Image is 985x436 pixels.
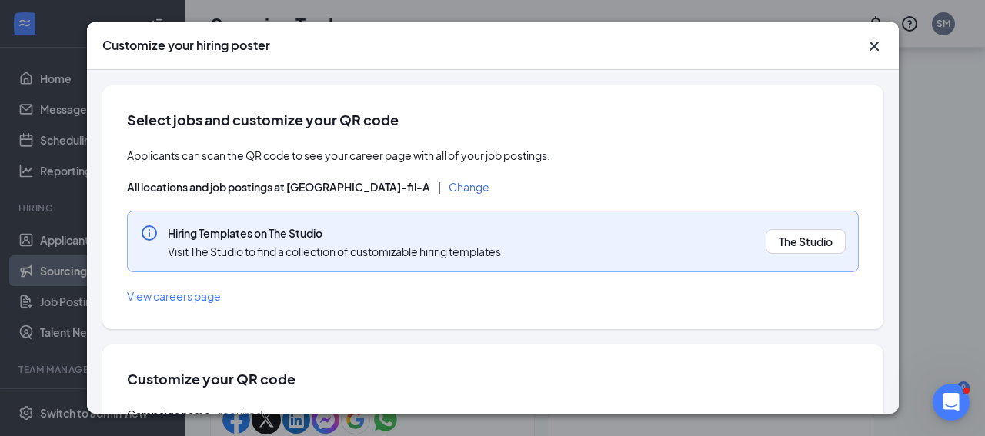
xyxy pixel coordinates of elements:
[438,178,441,195] div: |
[127,148,859,163] span: Applicants can scan the QR code to see your career page with all of your job postings.
[140,224,159,242] svg: Info
[865,37,883,55] button: Close
[779,234,833,249] a: The Studio
[211,408,262,421] span: ⠂ required
[127,110,859,129] h2: Select jobs and customize your QR code
[102,37,270,54] h3: Customize your hiring poster
[933,384,970,421] iframe: Intercom live chat
[766,229,846,254] button: The Studio
[127,369,859,388] h2: Customize your QR code
[127,288,859,305] a: View careers page
[865,37,883,55] svg: Cross
[168,225,501,241] span: Hiring Templates on The Studio
[127,180,430,194] span: All locations and job postings at [GEOGRAPHIC_DATA]-fil-A
[127,408,211,421] span: Campaign name
[127,289,221,303] span: View careers page
[168,244,501,259] span: Visit The Studio to find a collection of customizable hiring templates
[449,181,489,192] button: Change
